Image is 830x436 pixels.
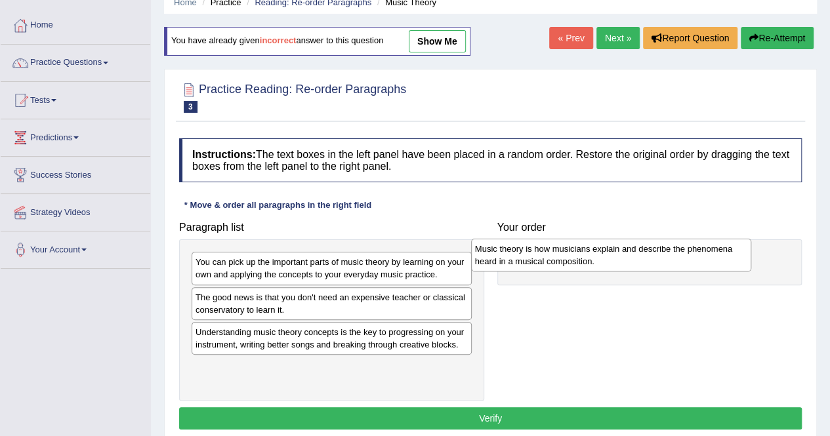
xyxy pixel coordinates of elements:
a: Tests [1,82,150,115]
div: Music theory is how musicians explain and describe the phenomena heard in a musical composition. [471,239,751,271]
a: Strategy Videos [1,194,150,227]
a: Predictions [1,119,150,152]
a: Next » [596,27,640,49]
b: incorrect [260,36,297,46]
h2: Practice Reading: Re-order Paragraphs [179,80,406,113]
button: Re-Attempt [741,27,814,49]
a: Home [1,7,150,40]
div: Understanding music theory concepts is the key to progressing on your instrument, writing better ... [192,322,472,355]
div: You can pick up the important parts of music theory by learning on your own and applying the conc... [192,252,472,285]
div: The good news is that you don't need an expensive teacher or classical conservatory to learn it. [192,287,472,320]
span: 3 [184,101,197,113]
b: Instructions: [192,149,256,160]
a: Success Stories [1,157,150,189]
h4: Paragraph list [179,222,484,233]
button: Report Question [643,27,737,49]
div: You have already given answer to this question [164,27,470,56]
h4: Your order [497,222,802,233]
a: show me [409,30,466,52]
div: * Move & order all paragraphs in the right field [179,199,377,211]
button: Verify [179,407,802,429]
a: Your Account [1,231,150,264]
a: Practice Questions [1,45,150,77]
h4: The text boxes in the left panel have been placed in a random order. Restore the original order b... [179,138,802,182]
a: « Prev [549,27,592,49]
